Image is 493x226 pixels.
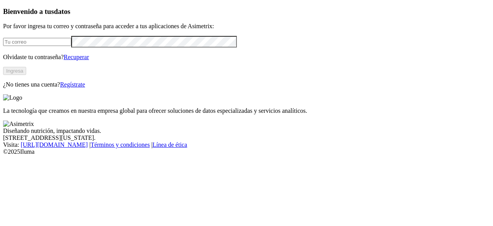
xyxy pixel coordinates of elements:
[3,141,490,148] div: Visita : | |
[3,121,34,127] img: Asimetrix
[3,148,490,155] div: © 2025 Iluma
[60,81,85,88] a: Regístrate
[54,7,70,15] span: datos
[21,141,88,148] a: [URL][DOMAIN_NAME]
[3,81,490,88] p: ¿No tienes una cuenta?
[64,54,89,60] a: Recuperar
[3,94,22,101] img: Logo
[3,127,490,134] div: Diseñando nutrición, impactando vidas.
[3,67,26,75] button: Ingresa
[3,23,490,30] p: Por favor ingresa tu correo y contraseña para acceder a tus aplicaciones de Asimetrix:
[3,7,490,16] h3: Bienvenido a tus
[153,141,187,148] a: Línea de ética
[3,54,490,61] p: Olvidaste tu contraseña?
[3,38,71,46] input: Tu correo
[91,141,150,148] a: Términos y condiciones
[3,107,490,114] p: La tecnología que creamos en nuestra empresa global para ofrecer soluciones de datos especializad...
[3,134,490,141] div: [STREET_ADDRESS][US_STATE].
